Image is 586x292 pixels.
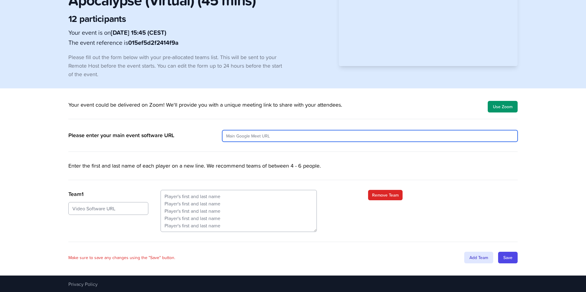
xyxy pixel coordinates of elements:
input: Video Software URL [68,202,148,215]
p: Enter the first and last name of each player on a new line. We recommend teams of between 4 - 6 p... [68,162,518,180]
p: Make sure to save any changes using the "Save" button. [68,255,175,261]
p: Your event is on [68,28,283,37]
input: Main Google Meet URL [222,130,518,142]
p: Please enter your main event software URL [68,131,210,140]
b: 015ef5d2f2414f9a [128,38,179,47]
a: Privacy Policy [68,281,98,287]
a: Remove Team [368,190,403,200]
p: The event reference is [68,38,283,47]
p: Team [68,190,148,198]
a: Use Zoom [488,101,518,112]
p: 12 participants [68,13,283,24]
input: Save [498,252,518,263]
p: Please fill out the form below with your pre-allocated teams list. This will be sent to your Remo... [68,53,283,79]
span: 1 [81,190,84,198]
p: Your event could be delivered on Zoom! We'll provide you with a unique meeting link to share with... [68,101,364,109]
b: [DATE] 15:45 (CEST) [111,28,166,37]
div: Add Team [464,252,493,263]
